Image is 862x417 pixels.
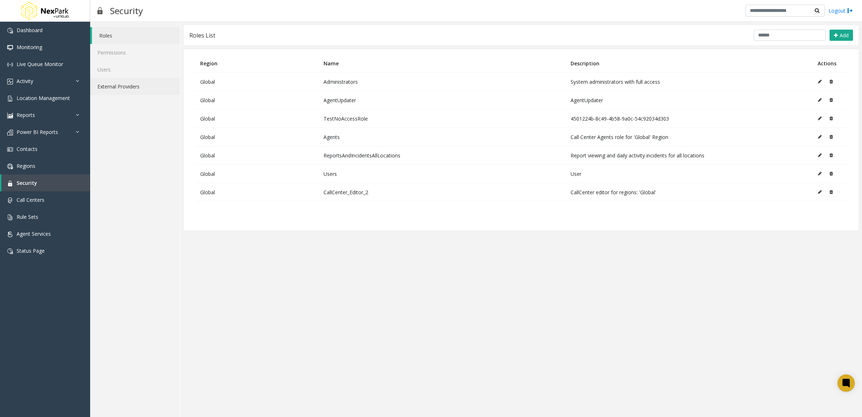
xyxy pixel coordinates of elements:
[17,61,63,68] span: Live Queue Monitor
[17,230,51,237] span: Agent Services
[7,79,13,84] img: 'icon'
[7,214,13,220] img: 'icon'
[17,27,43,34] span: Dashboard
[17,213,38,220] span: Rule Sets
[7,164,13,169] img: 'icon'
[7,147,13,152] img: 'icon'
[17,112,35,118] span: Reports
[17,145,38,152] span: Contacts
[565,146,812,165] td: Report viewing and daily activity incidents for all locations
[90,44,180,61] a: Permissions
[565,91,812,109] td: AgentUpdater
[195,91,318,109] td: Global
[318,183,565,201] td: CallCenter_Editor_2
[7,231,13,237] img: 'icon'
[195,165,318,183] td: Global
[830,30,853,41] button: Add
[195,183,318,201] td: Global
[565,73,812,91] td: System administrators with full access
[92,27,180,44] a: Roles
[1,174,90,191] a: Security
[189,31,215,40] div: Roles List
[17,95,70,101] span: Location Management
[565,183,812,201] td: CallCenter editor for regions: 'Global'
[318,91,565,109] td: AgentUpdater
[90,78,180,95] a: External Providers
[106,2,146,19] h3: Security
[318,165,565,183] td: Users
[7,96,13,101] img: 'icon'
[195,146,318,165] td: Global
[840,32,849,39] span: Add
[7,113,13,118] img: 'icon'
[318,109,565,128] td: TestNoAccessRole
[565,55,812,73] th: Description
[318,128,565,146] td: Agents
[17,44,42,51] span: Monitoring
[17,78,33,84] span: Activity
[97,2,103,19] img: pageIcon
[195,128,318,146] td: Global
[7,248,13,254] img: 'icon'
[565,109,812,128] td: 4501224b-8c49-4b58-9a0c-54c92034d303
[7,28,13,34] img: 'icon'
[7,181,13,186] img: 'icon'
[847,7,853,14] img: logout
[195,73,318,91] td: Global
[17,129,58,135] span: Power BI Reports
[195,55,318,73] th: Region
[17,247,45,254] span: Status Page
[7,130,13,135] img: 'icon'
[812,55,848,73] th: Actions
[318,146,565,165] td: ReportsAndIncidentsAllLocations
[318,73,565,91] td: Administrators
[17,196,44,203] span: Call Centers
[565,165,812,183] td: User
[17,162,35,169] span: Regions
[195,109,318,128] td: Global
[7,45,13,51] img: 'icon'
[90,61,180,78] a: Users
[565,128,812,146] td: Call Center Agents role for 'Global' Region
[828,7,853,14] a: Logout
[7,62,13,68] img: 'icon'
[17,179,37,186] span: Security
[7,197,13,203] img: 'icon'
[318,55,565,73] th: Name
